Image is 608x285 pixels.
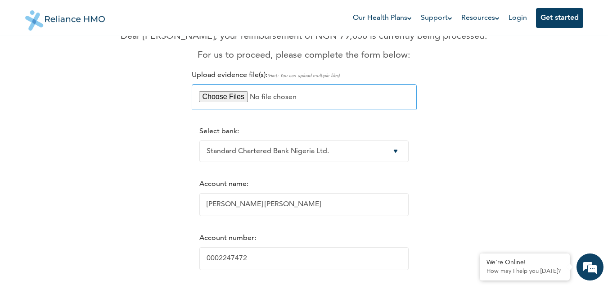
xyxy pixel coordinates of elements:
[536,8,583,28] button: Get started
[192,72,340,79] label: Upload evidence file(s):
[25,4,105,31] img: Reliance HMO's Logo
[148,5,169,26] div: Minimize live chat window
[421,13,452,23] a: Support
[461,13,500,23] a: Resources
[121,30,487,43] p: Dear [PERSON_NAME], your reimbursement of NGN 79,658 is currently being processed.
[121,49,487,62] p: For us to proceed, please complete the form below:
[199,128,239,135] label: Select bank:
[5,254,88,260] span: Conversation
[88,238,172,266] div: FAQs
[17,45,36,68] img: d_794563401_company_1708531726252_794563401
[199,235,256,242] label: Account number:
[486,268,563,275] p: How may I help you today?
[5,207,171,238] textarea: Type your message and hit 'Enter'
[509,14,527,22] a: Login
[52,94,124,185] span: We're online!
[267,73,340,78] span: (Hint: You can upload multiple files)
[47,50,151,62] div: Chat with us now
[199,181,248,188] label: Account name:
[486,259,563,267] div: We're Online!
[353,13,412,23] a: Our Health Plans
